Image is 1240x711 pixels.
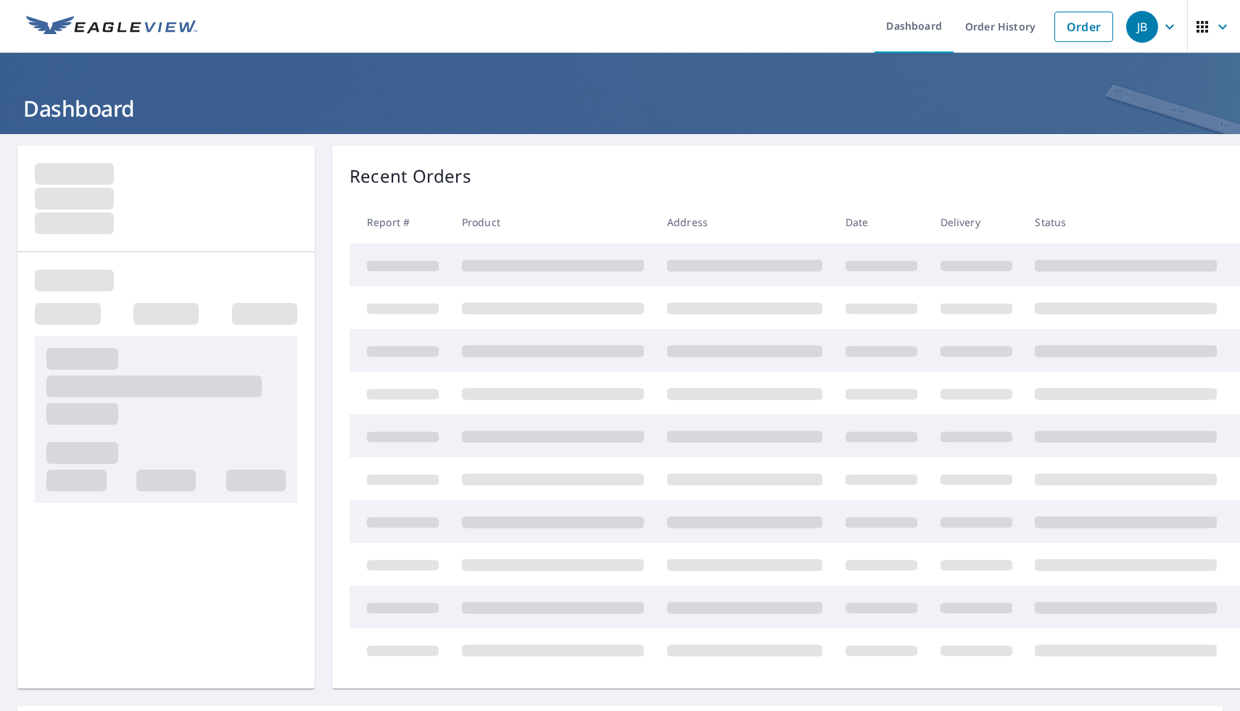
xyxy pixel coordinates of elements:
th: Product [450,201,656,244]
th: Report # [350,201,450,244]
th: Date [834,201,929,244]
th: Status [1023,201,1228,244]
p: Recent Orders [350,163,471,189]
div: JB [1126,11,1158,43]
a: Order [1054,12,1113,42]
h1: Dashboard [17,93,1223,123]
img: EV Logo [26,16,197,38]
th: Address [656,201,834,244]
th: Delivery [929,201,1024,244]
